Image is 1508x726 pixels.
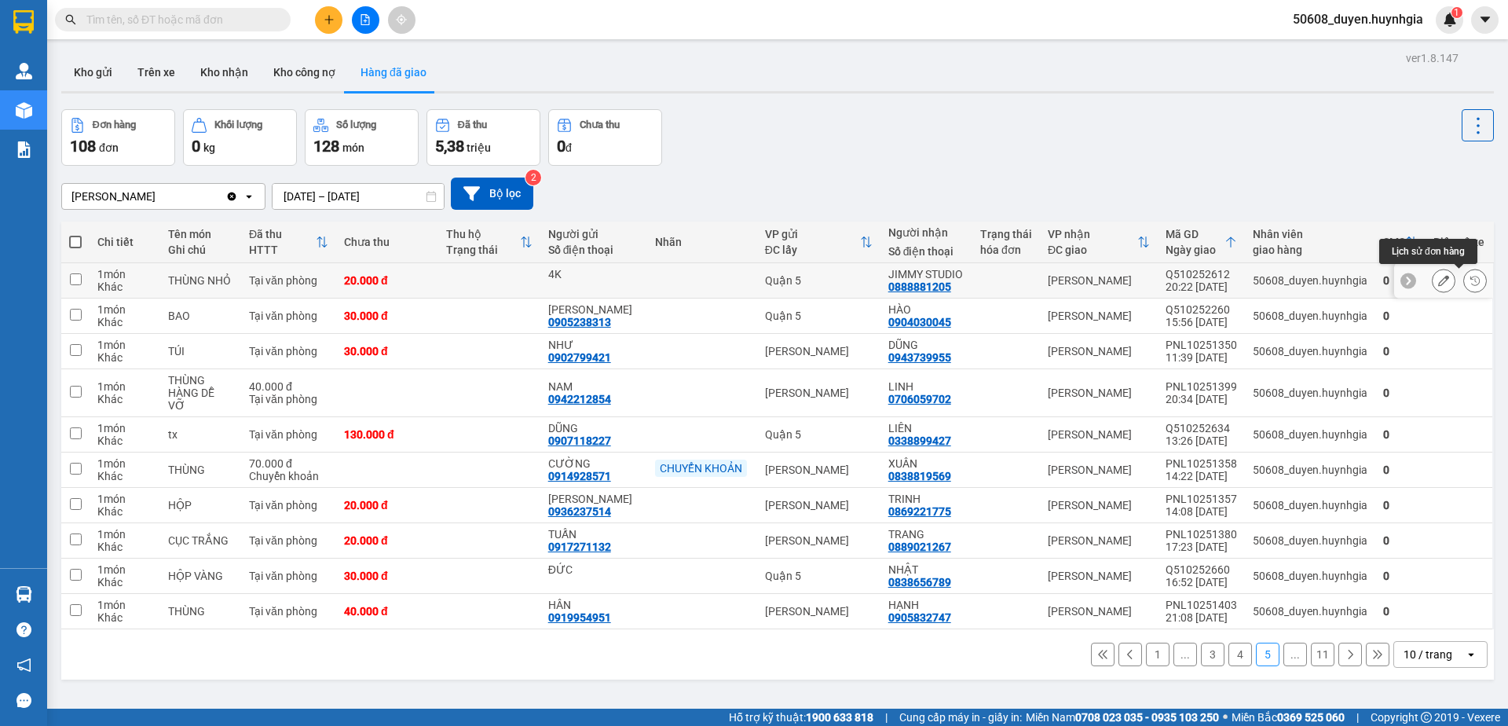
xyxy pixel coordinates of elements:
div: 0 [1383,274,1418,287]
span: message [16,693,31,708]
div: Khối lượng [214,119,262,130]
div: CỤC TRẮNG [168,534,233,547]
div: DŨNG [548,422,639,434]
div: 13:26 [DATE] [1166,434,1237,447]
span: 5,38 [435,137,464,156]
th: Toggle SortBy [1375,222,1426,263]
div: [PERSON_NAME] [765,464,873,476]
div: Ngày giao [1166,244,1224,256]
div: 50608_duyen.huynhgia [1253,570,1367,582]
div: 0838656789 [888,576,951,588]
div: Tại văn phòng [249,605,328,618]
img: warehouse-icon [16,63,32,79]
div: 50608_duyen.huynhgia [1253,428,1367,441]
div: Quận 5 [765,570,873,582]
span: 0 [557,137,565,156]
button: caret-down [1471,6,1499,34]
div: 30.000 đ [344,345,430,357]
div: 50608_duyen.huynhgia [1253,605,1367,618]
div: HTTT [249,244,316,256]
div: NAM [548,380,639,393]
span: 1 [1454,7,1459,18]
div: 1 món [97,422,152,434]
div: ĐC lấy [765,244,860,256]
div: Chi tiết [97,236,152,248]
span: Hỗ trợ kỹ thuật: [729,709,873,726]
div: 0 [1383,387,1418,399]
span: aim [396,14,407,25]
div: 1 món [97,339,152,351]
button: ... [1283,643,1307,666]
div: 50608_duyen.huynhgia [1253,274,1367,287]
div: HÀNG DỄ VỠ [168,387,233,412]
div: 0904030045 [888,316,951,328]
div: Đã thu [458,119,487,130]
th: Toggle SortBy [1040,222,1158,263]
div: 50608_duyen.huynhgia [1253,499,1367,511]
div: 0 [1383,534,1418,547]
sup: 2 [525,170,541,185]
div: 50608_duyen.huynhgia [1253,464,1367,476]
img: warehouse-icon [16,102,32,119]
div: Số điện thoại [888,245,964,258]
span: món [342,141,364,154]
div: [PERSON_NAME] [1048,274,1150,287]
div: [PERSON_NAME] [1048,345,1150,357]
div: 20.000 đ [344,499,430,511]
div: 40.000 đ [344,605,430,618]
div: Tại văn phòng [249,534,328,547]
button: plus [315,6,342,34]
div: 0838819569 [888,470,951,482]
div: 1 món [97,493,152,505]
div: 20.000 đ [344,534,430,547]
span: 0 [192,137,200,156]
div: 4K [548,268,639,280]
div: 0905832747 [888,611,951,624]
span: Miền Bắc [1232,709,1345,726]
button: aim [388,6,415,34]
strong: 0708 023 035 - 0935 103 250 [1075,711,1219,724]
div: 1 món [97,268,152,280]
svg: open [1465,648,1477,661]
img: warehouse-icon [16,586,32,603]
div: 40.000 đ [249,380,328,393]
div: Lịch sử đơn hàng [1379,239,1477,264]
span: question-circle [16,622,31,637]
span: 108 [70,137,96,156]
div: [PERSON_NAME] [71,189,156,204]
div: tx [168,428,233,441]
div: Quận 5 [765,310,873,322]
div: 14:22 [DATE] [1166,470,1237,482]
div: [PERSON_NAME] [1048,310,1150,322]
div: 0907118227 [548,434,611,447]
div: Tại văn phòng [249,274,328,287]
button: ... [1173,643,1197,666]
button: Đã thu5,38 triệu [426,109,540,166]
div: 30.000 đ [344,310,430,322]
div: Trạng thái [980,228,1032,240]
div: [PERSON_NAME] [765,605,873,618]
div: 15:56 [DATE] [1166,316,1237,328]
div: TÚI [168,345,233,357]
th: Toggle SortBy [438,222,540,263]
div: Tại văn phòng [249,345,328,357]
div: PNL10251380 [1166,528,1237,541]
div: [PERSON_NAME] [765,387,873,399]
svg: Clear value [225,190,238,203]
div: Khác [97,505,152,518]
div: 0917271132 [548,541,611,553]
div: PNL10251357 [1166,493,1237,505]
strong: 0369 525 060 [1277,711,1345,724]
div: TUẤN [548,528,639,541]
span: đơn [99,141,119,154]
div: 0943739955 [888,351,951,364]
div: [PERSON_NAME] [1048,605,1150,618]
div: 0 [1383,570,1418,582]
input: Selected Cam Đức. [157,189,159,204]
span: | [885,709,888,726]
div: 0338899427 [888,434,951,447]
div: [PERSON_NAME] [1048,464,1150,476]
button: 1 [1146,643,1169,666]
div: 17:23 [DATE] [1166,541,1237,553]
div: LIÊN [888,422,964,434]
